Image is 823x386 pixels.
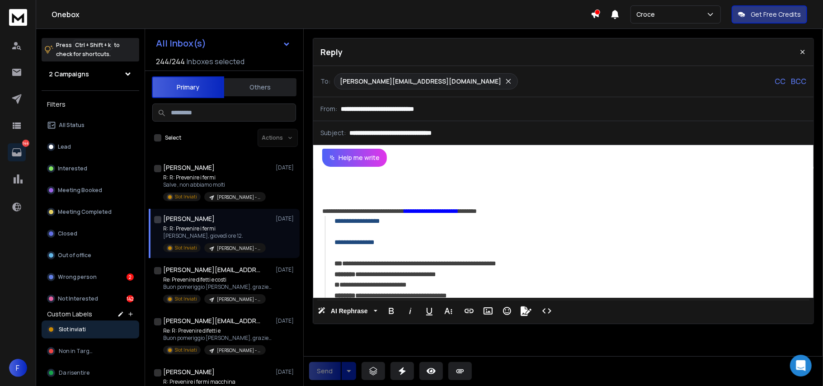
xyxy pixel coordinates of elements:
p: [PERSON_NAME][EMAIL_ADDRESS][DOMAIN_NAME] [340,77,501,86]
h1: [PERSON_NAME][EMAIL_ADDRESS][PERSON_NAME][DOMAIN_NAME] [163,316,263,325]
button: Get Free Credits [732,5,807,24]
button: Insert Link (Ctrl+K) [461,302,478,320]
p: Reply [320,46,343,58]
h1: [PERSON_NAME][EMAIL_ADDRESS][DOMAIN_NAME] [163,265,263,274]
button: F [9,359,27,377]
p: BCC [791,76,806,87]
button: Closed [42,225,139,243]
h3: Inboxes selected [187,56,245,67]
p: All Status [59,122,85,129]
button: Interested [42,160,139,178]
button: Non in Target [42,342,139,360]
img: logo [9,9,27,26]
p: Interested [58,165,87,172]
p: [PERSON_NAME] - ottimizzazione processi produttivi [217,245,260,252]
a: 144 [8,143,26,161]
span: Da risentire [59,369,89,377]
p: [PERSON_NAME] - ottimizzazione processi produttivi [217,194,260,201]
button: Insert Image (Ctrl+P) [480,302,497,320]
h1: All Inbox(s) [156,39,206,48]
button: All Status [42,116,139,134]
div: 142 [127,295,134,302]
button: Signature [517,302,535,320]
button: All Inbox(s) [149,34,298,52]
button: More Text [440,302,457,320]
p: Slot Inviati [175,347,197,353]
p: R: R: Prevenire i fermi [163,174,266,181]
button: 2 Campaigns [42,65,139,83]
p: [PERSON_NAME] - manutenzione predittiva [217,347,260,354]
button: Code View [538,302,555,320]
p: Buon pomeriggio [PERSON_NAME], grazie per [163,334,272,342]
p: 144 [22,140,29,147]
span: AI Rephrase [329,307,370,315]
h1: [PERSON_NAME] [163,214,215,223]
span: Ctrl + Shift + k [74,40,112,50]
h1: 2 Campaigns [49,70,89,79]
h3: Filters [42,98,139,111]
label: Select [165,134,181,141]
div: Open Intercom Messenger [790,355,812,377]
h1: [PERSON_NAME] [163,163,215,172]
p: Closed [58,230,77,237]
p: Re: R: Prevenire difetti e [163,327,272,334]
p: [DATE] [276,164,296,171]
button: Meeting Booked [42,181,139,199]
button: Meeting Completed [42,203,139,221]
p: Not Interested [58,295,98,302]
button: Da risentire [42,364,139,382]
p: R: Prevenire i fermi macchina [163,378,266,386]
button: Lead [42,138,139,156]
h1: Onebox [52,9,591,20]
button: Out of office [42,246,139,264]
button: Slot inviati [42,320,139,339]
p: R: R: Prevenire i fermi [163,225,266,232]
p: Meeting Booked [58,187,102,194]
button: AI Rephrase [316,302,379,320]
p: [DATE] [276,266,296,273]
p: Croce [636,10,658,19]
p: [PERSON_NAME], giovedì ore 12. [163,232,266,240]
p: Get Free Credits [751,10,801,19]
button: Italic (Ctrl+I) [402,302,419,320]
p: Buon pomeriggio [PERSON_NAME], grazie per [163,283,272,291]
span: Non in Target [59,348,95,355]
p: [PERSON_NAME] - manutenzione predittiva [217,296,260,303]
p: To: [320,77,330,86]
p: Press to check for shortcuts. [56,41,120,59]
p: From: [320,104,337,113]
button: Others [224,77,296,97]
p: Slot Inviati [175,245,197,251]
button: Bold (Ctrl+B) [383,302,400,320]
h3: Custom Labels [47,310,92,319]
button: Primary [152,76,224,98]
p: [DATE] [276,317,296,325]
p: Slot Inviati [175,193,197,200]
button: Help me write [322,149,387,167]
span: Slot inviati [59,326,86,333]
p: CC [775,76,785,87]
button: Wrong person2 [42,268,139,286]
h1: [PERSON_NAME] [163,367,215,377]
p: Out of office [58,252,91,259]
p: [DATE] [276,368,296,376]
p: Lead [58,143,71,151]
button: Underline (Ctrl+U) [421,302,438,320]
p: Salve , non abbiamo molti [163,181,266,188]
p: Wrong person [58,273,97,281]
p: Meeting Completed [58,208,112,216]
button: Emoticons [499,302,516,320]
button: Not Interested142 [42,290,139,308]
p: Subject: [320,128,346,137]
p: [DATE] [276,215,296,222]
p: Re: Prevenire difetti e costi [163,276,272,283]
span: 244 / 244 [156,56,185,67]
p: Slot Inviati [175,296,197,302]
div: 2 [127,273,134,281]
